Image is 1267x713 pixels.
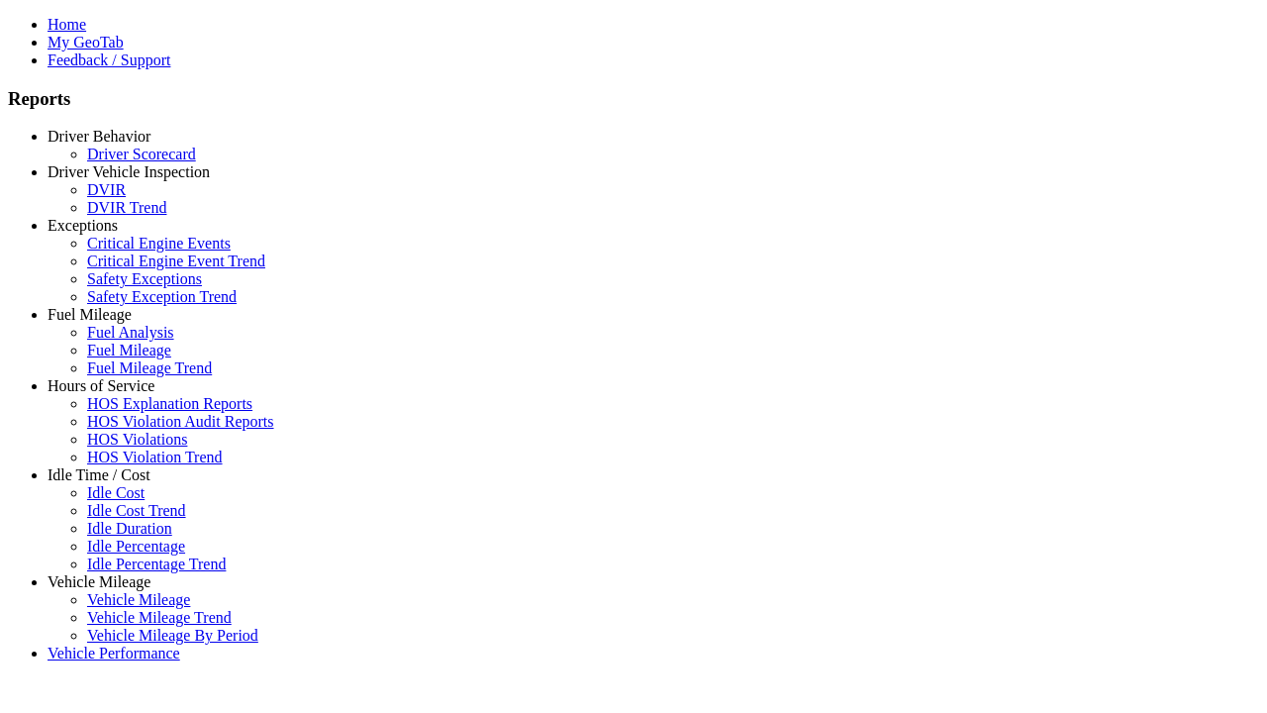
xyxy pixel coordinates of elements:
a: Fuel Mileage [87,342,171,358]
a: Safety Exceptions [87,270,202,287]
a: Idle Percentage [87,538,185,555]
a: Fuel Mileage [48,306,132,323]
a: DVIR Trend [87,199,166,216]
a: Vehicle Performance [48,645,180,662]
a: Idle Percentage Trend [87,556,226,572]
a: Safety Exception Trend [87,288,237,305]
a: Hours of Service [48,377,154,394]
a: Vehicle Mileage [87,591,190,608]
a: DVIR [87,181,126,198]
a: Vehicle Mileage Trend [87,609,232,626]
a: Idle Cost Trend [87,502,186,519]
a: Driver Behavior [48,128,150,145]
a: Feedback / Support [48,51,170,68]
a: Fuel Analysis [87,324,174,341]
a: HOS Violations [87,431,187,448]
a: Vehicle Mileage [48,573,150,590]
a: HOS Violation Audit Reports [87,413,274,430]
a: Driver Vehicle Inspection [48,163,210,180]
a: Vehicle Mileage By Period [87,627,258,644]
a: Idle Time / Cost [48,466,150,483]
a: Critical Engine Event Trend [87,253,265,269]
a: HOS Violation Trend [87,449,223,465]
a: HOS Explanation Reports [87,395,252,412]
h3: Reports [8,88,1259,110]
a: Home [48,16,86,33]
a: Critical Engine Events [87,235,231,252]
a: Idle Cost [87,484,145,501]
a: Fuel Mileage Trend [87,359,212,376]
a: Driver Scorecard [87,146,196,162]
a: Exceptions [48,217,118,234]
a: Idle Duration [87,520,172,537]
a: My GeoTab [48,34,124,51]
